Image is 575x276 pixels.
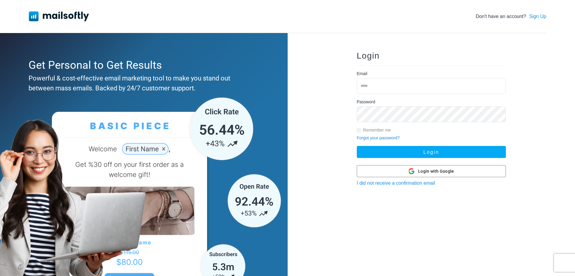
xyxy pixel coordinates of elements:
div: Don't have an account? [476,13,546,20]
div: Get Personal to Get Results [29,57,256,73]
a: Sign Up [529,13,546,20]
span: Login [357,51,380,60]
span: Login with Google [418,168,454,174]
div: Powerful & cost-effective email marketing tool to make you stand out between mass emails. Backed ... [29,73,256,93]
button: Login with Google [357,165,506,177]
button: Login [357,146,506,158]
a: I did not receive a confirmation email [357,180,435,186]
a: Forgot your password? [357,135,400,140]
label: Password [357,99,375,105]
label: Remember me [363,127,391,133]
img: Mailsoftly [29,11,89,21]
label: Email [357,71,367,77]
